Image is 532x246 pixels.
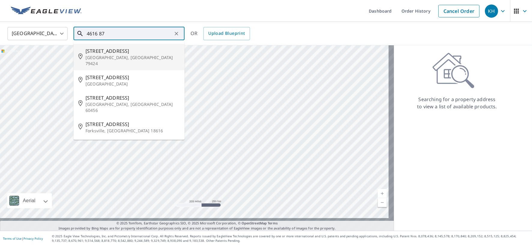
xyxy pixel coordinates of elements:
p: [GEOGRAPHIC_DATA], [GEOGRAPHIC_DATA] 79424 [86,55,180,67]
a: Cancel Order [438,5,479,17]
div: Aerial [7,193,52,208]
a: Terms of Use [3,236,22,241]
img: EV Logo [11,7,82,16]
span: Upload Blueprint [208,30,245,37]
a: Current Level 5, Zoom Out [378,198,387,207]
a: Upload Blueprint [203,27,250,40]
a: Current Level 5, Zoom In [378,189,387,198]
input: Search by address or latitude-longitude [87,25,172,42]
p: © 2025 Eagle View Technologies, Inc. and Pictometry International Corp. All Rights Reserved. Repo... [52,234,529,243]
a: Privacy Policy [23,236,43,241]
span: [STREET_ADDRESS] [86,74,180,81]
a: OpenStreetMap [242,221,267,225]
button: Clear [172,29,181,38]
p: Searching for a property address to view a list of available products. [417,96,497,110]
p: Forksville, [GEOGRAPHIC_DATA] 18616 [86,128,180,134]
div: Aerial [21,193,37,208]
span: [STREET_ADDRESS] [86,121,180,128]
p: | [3,237,43,240]
p: [GEOGRAPHIC_DATA] [86,81,180,87]
span: © 2025 TomTom, Earthstar Geographics SIO, © 2025 Microsoft Corporation, © [116,221,278,226]
span: [STREET_ADDRESS] [86,94,180,101]
p: [GEOGRAPHIC_DATA], [GEOGRAPHIC_DATA] 60456 [86,101,180,113]
div: OR [191,27,250,40]
span: [STREET_ADDRESS] [86,47,180,55]
a: Terms [268,221,278,225]
div: [GEOGRAPHIC_DATA] [8,25,68,42]
div: KH [485,4,498,18]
